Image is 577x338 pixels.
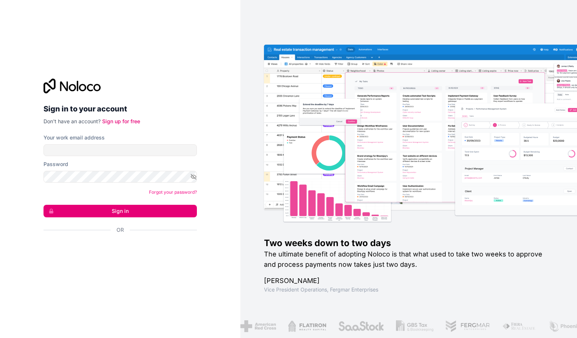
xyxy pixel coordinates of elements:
[44,161,68,168] label: Password
[502,320,536,332] img: /assets/fiera-fwj2N5v4.png
[44,205,197,217] button: Sign in
[240,320,276,332] img: /assets/american-red-cross-BAupjrZR.png
[264,286,553,293] h1: Vice President Operations , Fergmar Enterprises
[149,189,197,195] a: Forgot your password?
[44,134,105,141] label: Your work email address
[264,276,553,286] h1: [PERSON_NAME]
[264,237,553,249] h1: Two weeks down to two days
[44,102,197,115] h2: Sign in to your account
[44,171,197,183] input: Password
[102,118,140,124] a: Sign up for free
[445,320,490,332] img: /assets/fergmar-CudnrXN5.png
[396,320,434,332] img: /assets/gbstax-C-GtDUiK.png
[117,226,124,234] span: Or
[264,249,553,270] h2: The ultimate benefit of adopting Noloco is that what used to take two weeks to approve and proces...
[44,144,197,156] input: Email address
[44,118,101,124] span: Don't have an account?
[288,320,326,332] img: /assets/flatiron-C8eUkumj.png
[338,320,384,332] img: /assets/saastock-C6Zbiodz.png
